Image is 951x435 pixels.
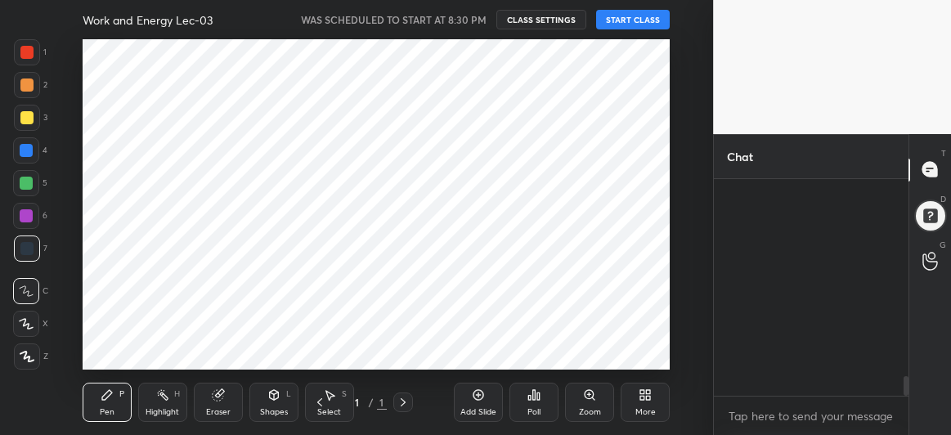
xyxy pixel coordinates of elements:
[317,408,341,416] div: Select
[714,135,766,178] p: Chat
[527,408,541,416] div: Poll
[301,12,487,27] h5: WAS SCHEDULED TO START AT 8:30 PM
[369,397,374,407] div: /
[13,170,47,196] div: 5
[13,137,47,164] div: 4
[286,390,291,398] div: L
[349,397,366,407] div: 1
[13,311,48,337] div: X
[940,193,946,205] p: D
[579,408,601,416] div: Zoom
[14,105,47,131] div: 3
[596,10,670,29] button: START CLASS
[714,179,908,397] div: grid
[13,203,47,229] div: 6
[342,390,347,398] div: S
[496,10,586,29] button: CLASS SETTINGS
[940,239,946,251] p: G
[146,408,179,416] div: Highlight
[14,235,47,262] div: 7
[119,390,124,398] div: P
[14,343,48,370] div: Z
[635,408,656,416] div: More
[100,408,114,416] div: Pen
[377,395,387,410] div: 1
[174,390,180,398] div: H
[13,278,48,304] div: C
[260,408,288,416] div: Shapes
[206,408,231,416] div: Eraser
[460,408,496,416] div: Add Slide
[941,147,946,159] p: T
[14,72,47,98] div: 2
[83,12,213,28] h4: Work and Energy Lec-03
[14,39,47,65] div: 1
